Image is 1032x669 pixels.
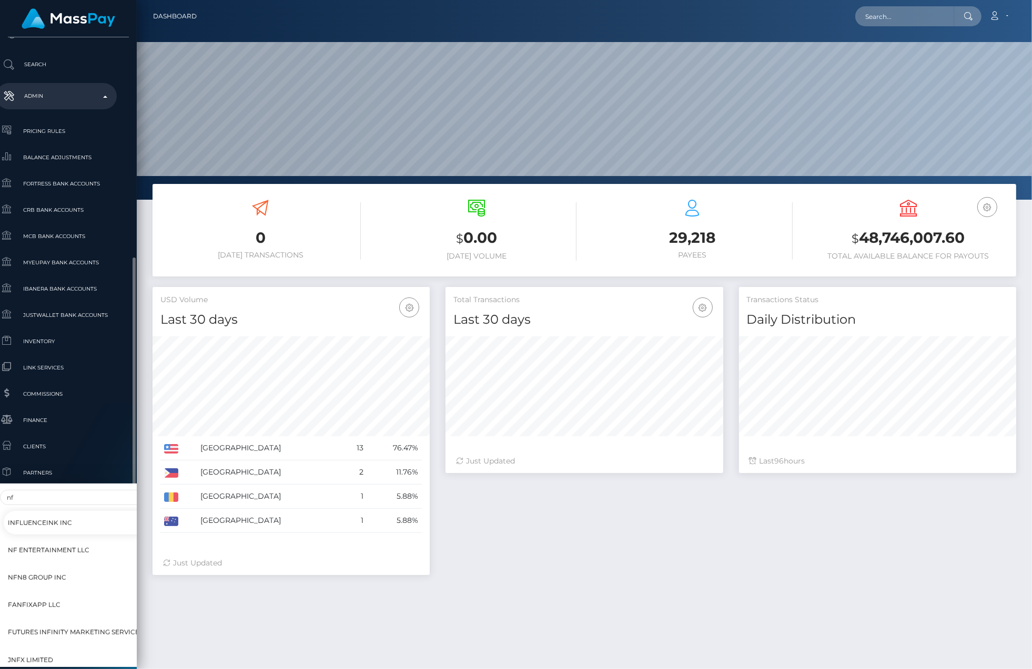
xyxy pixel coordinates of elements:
[160,295,422,305] h5: USD Volume
[8,543,89,557] span: NF Entertainment LLC
[592,228,793,248] h3: 29,218
[852,231,859,246] small: $
[808,228,1009,249] h3: 48,746,007.60
[164,468,178,478] img: PH.png
[747,295,1008,305] h5: Transactions Status
[456,231,463,246] small: $
[160,228,361,248] h3: 0
[343,436,367,460] td: 13
[160,251,361,260] h6: [DATE] Transactions
[153,5,197,27] a: Dashboard
[160,311,422,329] h4: Last 30 days
[367,460,422,485] td: 11.76%
[808,252,1009,261] h6: Total Available Balance for Payouts
[164,444,178,454] img: US.png
[750,456,1006,467] div: Last hours
[343,509,367,533] td: 1
[197,485,344,509] td: [GEOGRAPHIC_DATA]
[197,460,344,485] td: [GEOGRAPHIC_DATA]
[8,516,72,530] span: InfluenceInk Inc
[22,8,115,29] img: MassPay Logo
[343,485,367,509] td: 1
[163,558,419,569] div: Just Updated
[8,598,60,612] span: FanFixApp LLC
[453,311,715,329] h4: Last 30 days
[8,653,53,667] span: JNFX Limited
[164,517,178,526] img: AU.png
[592,251,793,260] h6: Payees
[747,311,1008,329] h4: Daily Distribution
[8,625,143,639] span: Futures Infinity Marketing Services
[8,571,66,584] span: NFN8 Group Inc
[377,228,577,249] h3: 0.00
[164,492,178,502] img: RO.png
[367,436,422,460] td: 76.47%
[197,436,344,460] td: [GEOGRAPHIC_DATA]
[456,456,712,467] div: Just Updated
[367,485,422,509] td: 5.88%
[377,252,577,261] h6: [DATE] Volume
[855,6,954,26] input: Search...
[775,456,784,466] span: 96
[367,509,422,533] td: 5.88%
[453,295,715,305] h5: Total Transactions
[197,509,344,533] td: [GEOGRAPHIC_DATA]
[343,460,367,485] td: 2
